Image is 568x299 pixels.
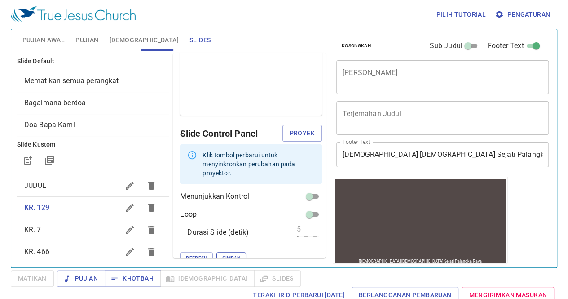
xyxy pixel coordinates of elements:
[189,35,211,46] span: Slides
[24,76,119,85] span: [object Object]
[24,225,41,234] span: KR. 7
[186,254,207,262] span: Refresh
[24,98,86,107] span: [object Object]
[110,35,179,46] span: [DEMOGRAPHIC_DATA]
[216,252,246,264] button: Simpan
[180,252,213,264] button: Refresh
[17,114,170,136] div: Doa Bapa Kami
[342,42,371,50] span: Kosongkan
[333,177,507,267] iframe: from-child
[488,40,524,51] span: Footer Text
[17,57,170,67] h6: Slide Default
[222,254,240,262] span: Simpan
[17,140,170,150] h6: Slide Kustom
[57,270,105,287] button: Pujian
[336,40,376,51] button: Kosongkan
[497,9,550,20] span: Pengaturan
[24,181,47,190] span: JUDUL
[432,6,489,23] button: Pilih tutorial
[17,241,170,263] div: KR. 466
[180,209,197,220] p: Loop
[187,227,249,238] p: Durasi Slide (detik)
[11,6,136,22] img: True Jesus Church
[75,35,98,46] span: Pujian
[64,273,98,284] span: Pujian
[105,270,161,287] button: Khotbah
[180,126,282,141] h6: Slide Control Panel
[24,203,49,212] span: KR. 129
[17,92,170,114] div: Bagaimana berdoa
[24,247,49,256] span: KR. 466
[112,273,154,284] span: Khotbah
[22,35,65,46] span: Pujian Awal
[17,197,170,219] div: KR. 129
[17,219,170,241] div: KR. 7
[429,40,462,51] span: Sub Judul
[180,191,249,202] p: Menunjukkan Kontrol
[290,128,315,139] span: Proyek
[282,125,322,142] button: Proyek
[436,9,486,20] span: Pilih tutorial
[17,70,170,92] div: Mematikan semua perangkat
[17,175,170,196] div: JUDUL
[24,120,75,129] span: [object Object]
[493,6,554,23] button: Pengaturan
[203,147,315,181] div: Klik tombol perbarui untuk menyinkronkan perubahan pada proyektor.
